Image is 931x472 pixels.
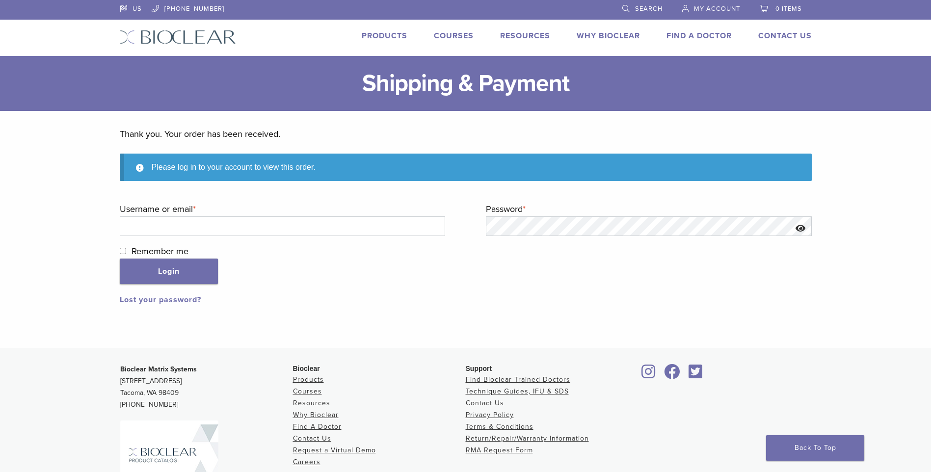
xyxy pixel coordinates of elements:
[466,375,570,384] a: Find Bioclear Trained Doctors
[758,31,812,41] a: Contact Us
[686,370,706,380] a: Bioclear
[577,31,640,41] a: Why Bioclear
[293,399,330,407] a: Resources
[120,202,446,216] label: Username or email
[293,365,320,372] span: Bioclear
[766,435,864,461] a: Back To Top
[120,127,812,141] p: Thank you. Your order has been received.
[466,365,492,372] span: Support
[694,5,740,13] span: My Account
[362,31,407,41] a: Products
[293,446,376,454] a: Request a Virtual Demo
[120,295,201,305] a: Lost your password?
[293,434,331,443] a: Contact Us
[466,399,504,407] a: Contact Us
[666,31,732,41] a: Find A Doctor
[293,422,342,431] a: Find A Doctor
[790,216,811,241] button: Show password
[132,246,188,257] span: Remember me
[466,411,514,419] a: Privacy Policy
[120,365,197,373] strong: Bioclear Matrix Systems
[120,364,293,411] p: [STREET_ADDRESS] Tacoma, WA 98409 [PHONE_NUMBER]
[120,248,126,254] input: Remember me
[434,31,474,41] a: Courses
[466,422,533,431] a: Terms & Conditions
[466,387,569,395] a: Technique Guides, IFU & SDS
[775,5,802,13] span: 0 items
[120,154,812,181] div: Please log in to your account to view this order.
[466,434,589,443] a: Return/Repair/Warranty Information
[635,5,663,13] span: Search
[638,370,659,380] a: Bioclear
[486,202,812,216] label: Password
[293,411,339,419] a: Why Bioclear
[293,375,324,384] a: Products
[120,30,236,44] img: Bioclear
[500,31,550,41] a: Resources
[661,370,684,380] a: Bioclear
[293,458,320,466] a: Careers
[466,446,533,454] a: RMA Request Form
[120,259,218,284] button: Login
[293,387,322,395] a: Courses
